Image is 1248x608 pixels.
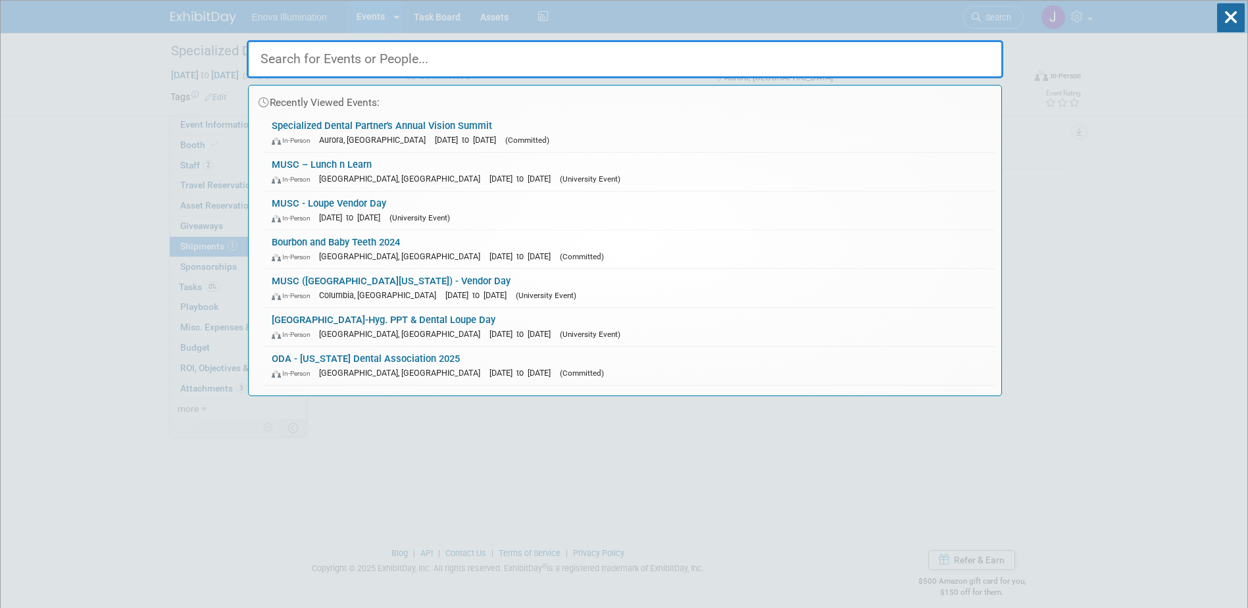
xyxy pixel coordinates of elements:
[489,174,557,184] span: [DATE] to [DATE]
[319,251,487,261] span: [GEOGRAPHIC_DATA], [GEOGRAPHIC_DATA]
[255,86,995,114] div: Recently Viewed Events:
[272,330,316,339] span: In-Person
[319,368,487,378] span: [GEOGRAPHIC_DATA], [GEOGRAPHIC_DATA]
[389,213,450,222] span: (University Event)
[265,269,995,307] a: MUSC ([GEOGRAPHIC_DATA][US_STATE]) - Vendor Day In-Person Columbia, [GEOGRAPHIC_DATA] [DATE] to [...
[265,114,995,152] a: Specialized Dental Partner's Annual Vision Summit In-Person Aurora, [GEOGRAPHIC_DATA] [DATE] to [...
[272,253,316,261] span: In-Person
[319,290,443,300] span: Columbia, [GEOGRAPHIC_DATA]
[272,136,316,145] span: In-Person
[319,174,487,184] span: [GEOGRAPHIC_DATA], [GEOGRAPHIC_DATA]
[272,291,316,300] span: In-Person
[560,252,604,261] span: (Committed)
[319,329,487,339] span: [GEOGRAPHIC_DATA], [GEOGRAPHIC_DATA]
[505,136,549,145] span: (Committed)
[560,174,620,184] span: (University Event)
[319,135,432,145] span: Aurora, [GEOGRAPHIC_DATA]
[489,329,557,339] span: [DATE] to [DATE]
[272,175,316,184] span: In-Person
[445,290,513,300] span: [DATE] to [DATE]
[560,330,620,339] span: (University Event)
[247,40,1003,78] input: Search for Events or People...
[272,214,316,222] span: In-Person
[265,308,995,346] a: [GEOGRAPHIC_DATA]-Hyg. PPT & Dental Loupe Day In-Person [GEOGRAPHIC_DATA], [GEOGRAPHIC_DATA] [DAT...
[435,135,503,145] span: [DATE] to [DATE]
[272,369,316,378] span: In-Person
[489,251,557,261] span: [DATE] to [DATE]
[265,191,995,230] a: MUSC - Loupe Vendor Day In-Person [DATE] to [DATE] (University Event)
[265,153,995,191] a: MUSC – Lunch n Learn In-Person [GEOGRAPHIC_DATA], [GEOGRAPHIC_DATA] [DATE] to [DATE] (University ...
[265,347,995,385] a: ODA - [US_STATE] Dental Association 2025 In-Person [GEOGRAPHIC_DATA], [GEOGRAPHIC_DATA] [DATE] to...
[516,291,576,300] span: (University Event)
[489,368,557,378] span: [DATE] to [DATE]
[319,213,387,222] span: [DATE] to [DATE]
[265,230,995,268] a: Bourbon and Baby Teeth 2024 In-Person [GEOGRAPHIC_DATA], [GEOGRAPHIC_DATA] [DATE] to [DATE] (Comm...
[560,368,604,378] span: (Committed)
